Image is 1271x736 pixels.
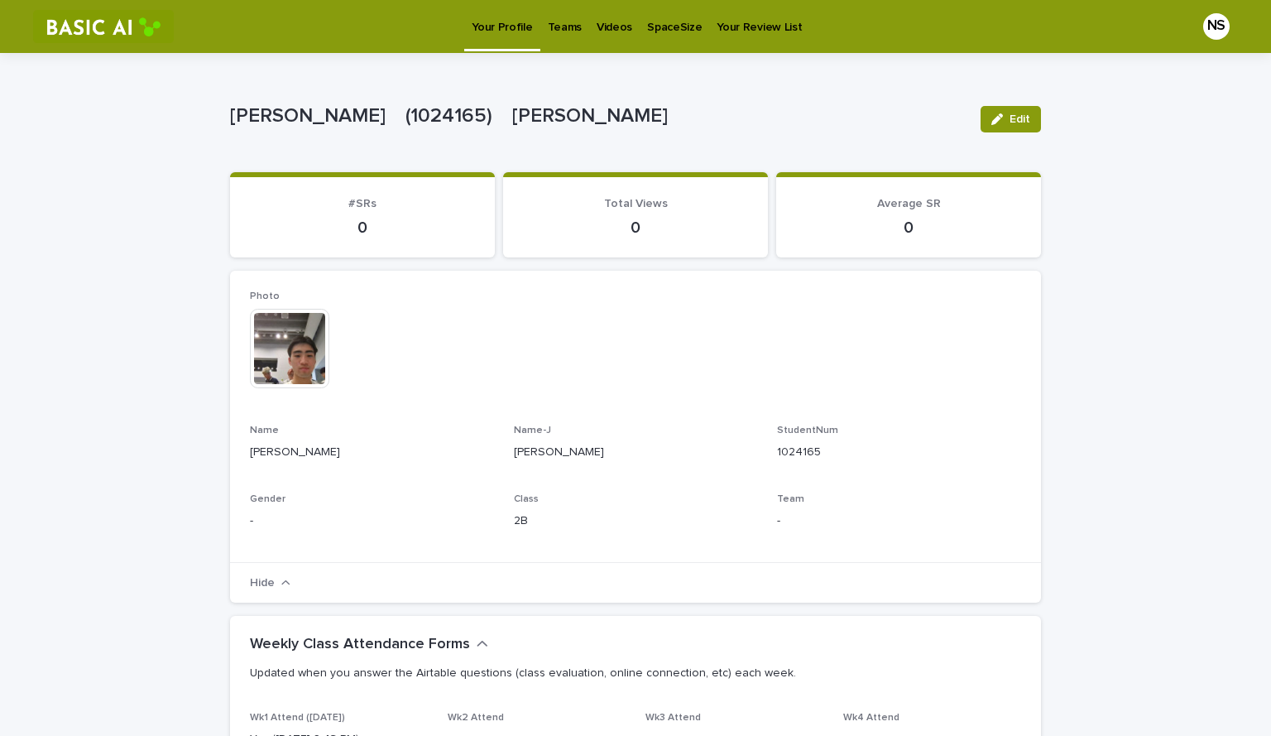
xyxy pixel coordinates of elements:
[250,636,488,654] button: Weekly Class Attendance Forms
[981,106,1041,132] button: Edit
[250,666,1014,681] p: Updated when you answer the Airtable questions (class evaluation, online connection, etc) each week.
[348,198,377,209] span: #SRs
[514,444,758,461] p: [PERSON_NAME]
[448,713,504,723] span: Wk2 Attend
[33,10,174,43] img: RtIB8pj2QQiOZo6waziI
[230,104,967,128] p: [PERSON_NAME] (1024165) [PERSON_NAME]
[796,218,1021,238] p: 0
[645,713,701,723] span: Wk3 Attend
[604,198,668,209] span: Total Views
[514,426,551,435] span: Name-J
[777,512,1021,530] p: -
[250,291,280,301] span: Photo
[250,577,290,589] button: Hide
[250,426,279,435] span: Name
[514,494,539,504] span: Class
[1203,13,1230,40] div: NS
[777,494,804,504] span: Team
[843,713,899,723] span: Wk4 Attend
[250,494,285,504] span: Gender
[514,512,758,530] p: 2B
[250,444,494,461] p: [PERSON_NAME]
[250,512,494,530] p: -
[777,444,1021,461] p: 1024165
[777,426,838,435] span: StudentNum
[523,218,748,238] p: 0
[250,636,470,654] h2: Weekly Class Attendance Forms
[877,198,941,209] span: Average SR
[250,713,345,723] span: Wk1 Attend ([DATE])
[250,218,475,238] p: 0
[1010,113,1030,125] span: Edit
